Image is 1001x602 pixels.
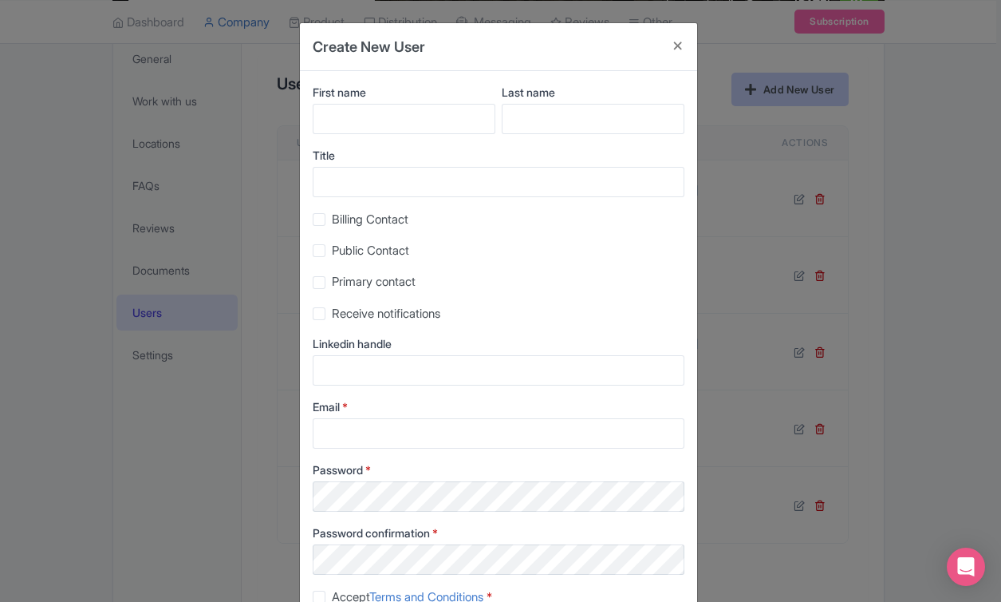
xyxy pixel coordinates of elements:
span: Linkedin handle [313,337,392,351]
div: Open Intercom Messenger [947,548,985,586]
span: First name [313,85,366,99]
span: Password confirmation [313,526,430,540]
span: Password [313,463,363,477]
span: Title [313,149,335,162]
h4: Create New User [313,36,425,57]
button: Close [659,23,697,69]
span: Billing Contact [332,212,408,227]
span: Receive notifications [332,306,440,321]
span: Last name [502,85,555,99]
span: Primary contact [332,274,416,289]
span: Email [313,400,340,414]
span: Public Contact [332,243,409,258]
